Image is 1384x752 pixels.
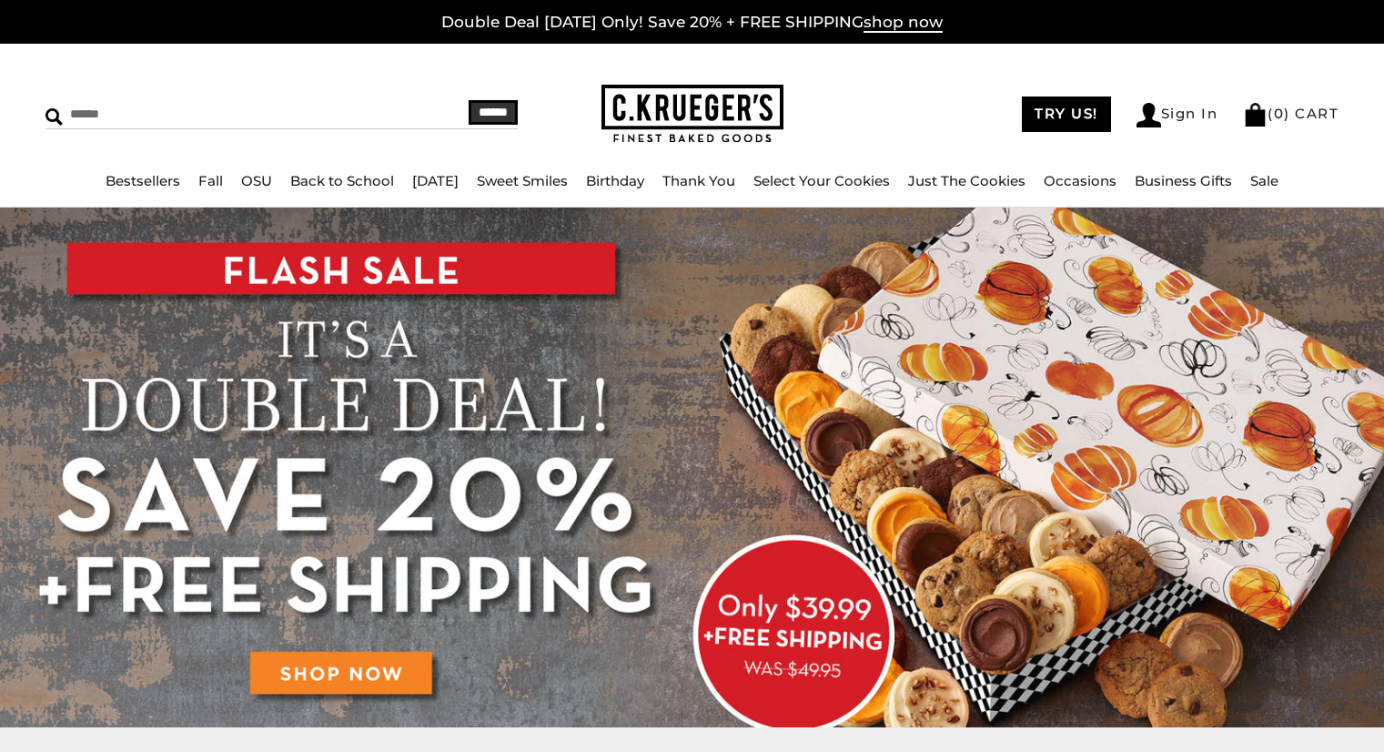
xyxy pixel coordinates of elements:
[1135,172,1232,189] a: Business Gifts
[1136,103,1161,127] img: Account
[753,172,890,189] a: Select Your Cookies
[198,172,223,189] a: Fall
[412,172,459,189] a: [DATE]
[477,172,568,189] a: Sweet Smiles
[1274,105,1285,122] span: 0
[586,172,644,189] a: Birthday
[1243,105,1339,122] a: (0) CART
[1022,97,1111,132] a: TRY US!
[290,172,394,189] a: Back to School
[864,13,943,33] span: shop now
[601,85,783,144] img: C.KRUEGER'S
[1136,103,1218,127] a: Sign In
[441,13,943,33] a: Double Deal [DATE] Only! Save 20% + FREE SHIPPINGshop now
[1250,172,1278,189] a: Sale
[1044,172,1116,189] a: Occasions
[1243,103,1268,127] img: Bag
[45,100,352,128] input: Search
[106,172,180,189] a: Bestsellers
[908,172,1025,189] a: Just The Cookies
[662,172,735,189] a: Thank You
[45,108,63,126] img: Search
[241,172,272,189] a: OSU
